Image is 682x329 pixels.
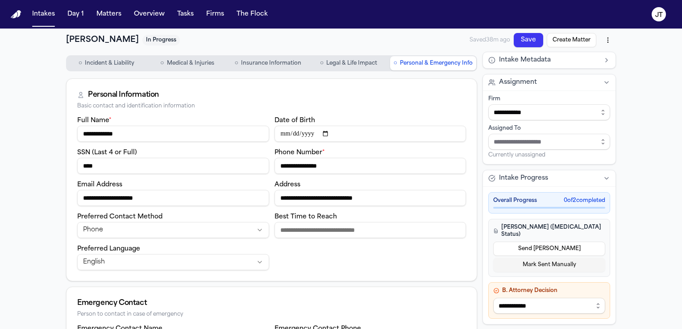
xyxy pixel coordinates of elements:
span: Incident & Liability [85,60,134,67]
span: Saved 38m ago [470,37,510,44]
div: Basic contact and identification information [77,103,466,110]
text: JT [655,12,663,18]
label: Address [274,181,300,188]
input: Email address [77,190,269,206]
h1: [PERSON_NAME] [66,34,139,46]
button: Matters [93,6,125,22]
button: Go to Personal & Emergency Info [390,56,476,70]
label: Preferred Language [77,246,140,252]
input: SSN [77,158,269,174]
span: Legal & Life Impact [326,60,377,67]
input: Date of birth [274,126,466,142]
img: Finch Logo [11,10,21,19]
label: SSN (Last 4 or Full) [77,149,137,156]
span: Intake Progress [499,174,548,183]
button: Go to Medical & Injuries [148,56,227,70]
div: Emergency Contact [77,298,466,308]
button: Intake Progress [483,170,615,186]
span: Currently unassigned [488,152,545,159]
span: ○ [394,59,397,68]
span: Overall Progress [493,197,537,204]
a: Home [11,10,21,19]
span: 0 of 2 completed [564,197,605,204]
label: Preferred Contact Method [77,214,162,220]
label: Email Address [77,181,122,188]
span: ○ [234,59,238,68]
button: Mark Sent Manually [493,258,605,272]
input: Address [274,190,466,206]
div: Assigned To [488,125,610,132]
button: The Flock [233,6,271,22]
span: ○ [320,59,324,68]
button: Send [PERSON_NAME] [493,242,605,256]
label: Date of Birth [274,117,315,124]
span: ○ [79,59,82,68]
button: Intakes [29,6,58,22]
label: Full Name [77,117,112,124]
button: Create Matter [547,33,596,47]
div: Firm [488,95,610,103]
button: Tasks [174,6,197,22]
button: Go to Legal & Life Impact [309,56,388,70]
span: Assignment [499,78,537,87]
h4: B. Attorney Decision [493,287,605,294]
span: Intake Metadata [499,56,551,65]
span: Medical & Injuries [167,60,214,67]
button: Assignment [483,74,615,90]
input: Phone number [274,158,466,174]
input: Select firm [488,104,610,120]
button: Overview [130,6,168,22]
button: More actions [600,32,616,48]
span: In Progress [142,35,180,45]
div: Personal Information [88,90,159,100]
input: Assign to staff member [488,134,610,150]
span: Personal & Emergency Info [400,60,473,67]
button: Intake Metadata [483,52,615,68]
button: Day 1 [64,6,87,22]
span: Insurance Information [241,60,301,67]
button: Save [514,33,543,47]
input: Full name [77,126,269,142]
label: Best Time to Reach [274,214,337,220]
h4: [PERSON_NAME] ([MEDICAL_DATA] Status) [493,224,605,238]
button: Go to Insurance Information [229,56,308,70]
span: ○ [160,59,164,68]
input: Best time to reach [274,222,466,238]
button: Firms [203,6,228,22]
button: Go to Incident & Liability [67,56,146,70]
div: Person to contact in case of emergency [77,311,466,318]
label: Phone Number [274,149,325,156]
